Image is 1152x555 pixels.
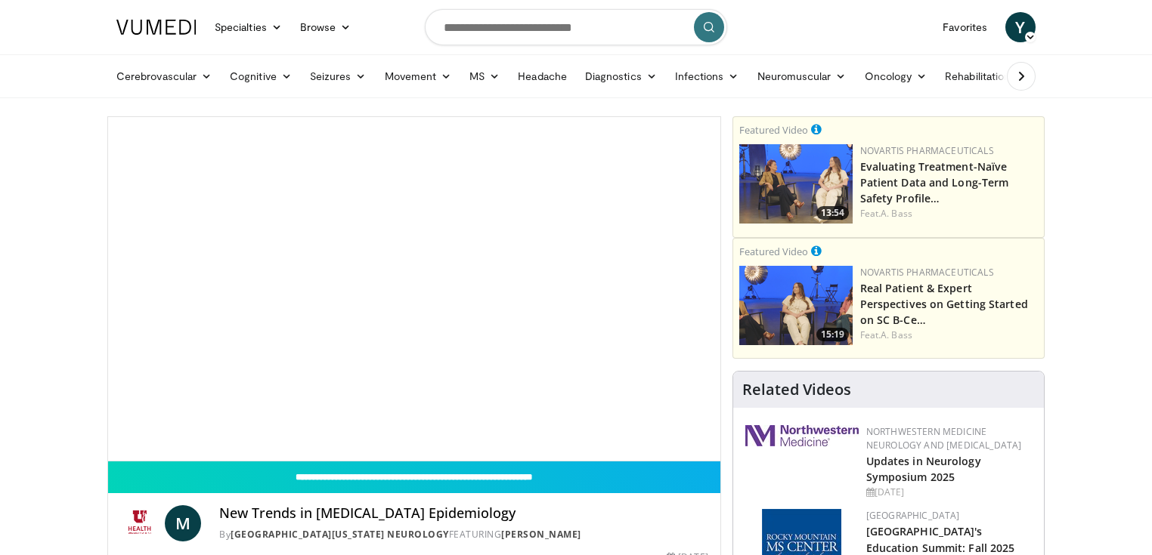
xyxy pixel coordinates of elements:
[425,9,727,45] input: Search topics, interventions
[934,12,996,42] a: Favorites
[108,117,720,461] video-js: Video Player
[460,61,509,91] a: MS
[860,266,994,279] a: Novartis Pharmaceuticals
[866,454,981,484] a: Updates in Neurology Symposium 2025
[739,144,853,224] a: 13:54
[866,524,1015,554] a: [GEOGRAPHIC_DATA]'s Education Summit: Fall 2025
[120,505,159,541] img: University of Utah Neurology
[666,61,748,91] a: Infections
[742,381,851,399] h4: Related Videos
[739,266,853,345] a: 15:19
[107,61,221,91] a: Cerebrovascular
[860,159,1009,205] a: Evaluating Treatment-Naïve Patient Data and Long-Term Safety Profile…
[745,425,859,446] img: 2a462fb6-9365-492a-ac79-3166a6f924d8.png.150x105_q85_autocrop_double_scale_upscale_version-0.2.jpg
[291,12,361,42] a: Browse
[501,528,581,541] a: [PERSON_NAME]
[576,61,666,91] a: Diagnostics
[739,266,853,345] img: 2bf30652-7ca6-4be0-8f92-973f220a5948.png.150x105_q85_crop-smart_upscale.png
[739,144,853,224] img: 37a18655-9da9-4d40-a34e-6cccd3ffc641.png.150x105_q85_crop-smart_upscale.png
[936,61,1019,91] a: Rehabilitation
[376,61,461,91] a: Movement
[860,281,1028,327] a: Real Patient & Expert Perspectives on Getting Started on SC B-Ce…
[816,328,849,341] span: 15:19
[748,61,856,91] a: Neuromuscular
[739,245,808,258] small: Featured Video
[219,528,708,541] div: By FEATURING
[860,207,1038,220] div: Feat.
[866,509,960,522] a: [GEOGRAPHIC_DATA]
[881,207,912,220] a: A. Bass
[116,20,197,35] img: VuMedi Logo
[219,505,708,522] h4: New Trends in [MEDICAL_DATA] Epidemiology
[231,528,449,541] a: [GEOGRAPHIC_DATA][US_STATE] Neurology
[1005,12,1036,42] a: Y
[881,328,912,341] a: A. Bass
[301,61,376,91] a: Seizures
[816,206,849,220] span: 13:54
[739,123,808,137] small: Featured Video
[860,144,994,157] a: Novartis Pharmaceuticals
[221,61,301,91] a: Cognitive
[866,425,1022,452] a: Northwestern Medicine Neurology and [MEDICAL_DATA]
[866,486,1032,499] div: [DATE]
[509,61,576,91] a: Headache
[860,328,1038,342] div: Feat.
[856,61,937,91] a: Oncology
[206,12,291,42] a: Specialties
[165,505,201,541] a: M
